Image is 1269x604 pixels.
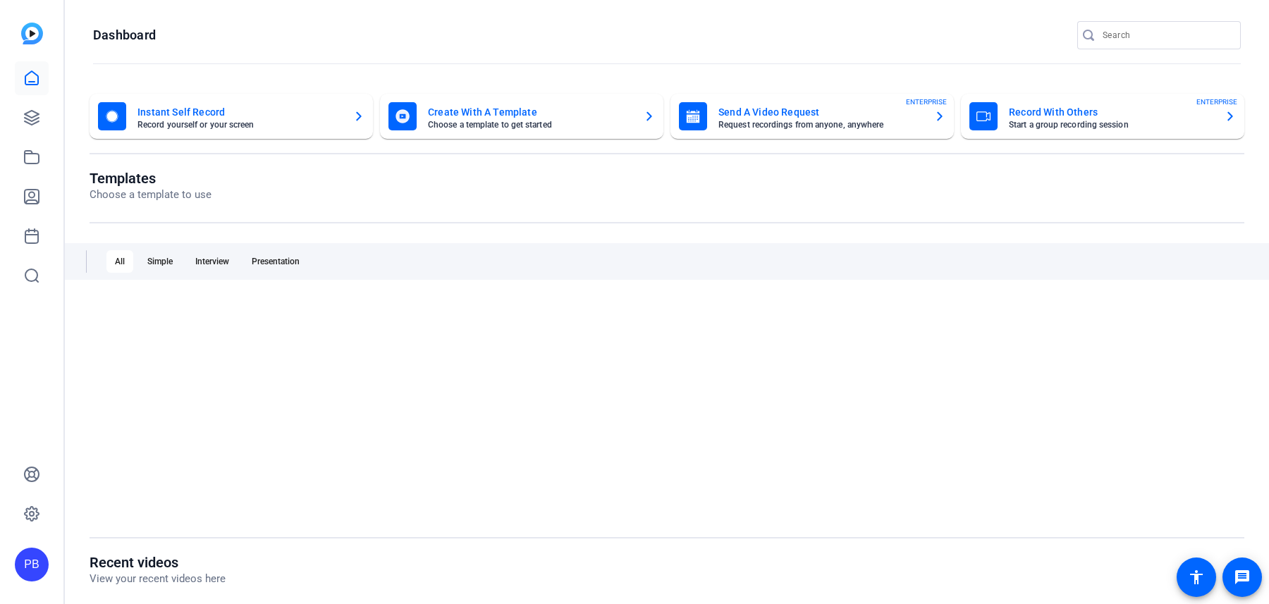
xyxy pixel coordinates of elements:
mat-card-title: Send A Video Request [718,104,923,121]
mat-card-subtitle: Request recordings from anyone, anywhere [718,121,923,129]
button: Record With OthersStart a group recording sessionENTERPRISE [961,94,1244,139]
h1: Recent videos [90,554,226,571]
button: Send A Video RequestRequest recordings from anyone, anywhereENTERPRISE [670,94,954,139]
div: PB [15,548,49,581]
h1: Dashboard [93,27,156,44]
mat-card-title: Create With A Template [428,104,632,121]
img: blue-gradient.svg [21,23,43,44]
div: Interview [187,250,238,273]
span: ENTERPRISE [906,97,947,107]
div: Presentation [243,250,308,273]
mat-card-title: Instant Self Record [137,104,342,121]
div: All [106,250,133,273]
mat-card-subtitle: Start a group recording session [1009,121,1213,129]
div: Simple [139,250,181,273]
mat-icon: accessibility [1188,569,1205,586]
p: View your recent videos here [90,571,226,587]
p: Choose a template to use [90,187,211,203]
h1: Templates [90,170,211,187]
mat-card-subtitle: Record yourself or your screen [137,121,342,129]
mat-icon: message [1234,569,1251,586]
mat-card-title: Record With Others [1009,104,1213,121]
mat-card-subtitle: Choose a template to get started [428,121,632,129]
input: Search [1103,27,1230,44]
span: ENTERPRISE [1196,97,1237,107]
button: Create With A TemplateChoose a template to get started [380,94,663,139]
button: Instant Self RecordRecord yourself or your screen [90,94,373,139]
